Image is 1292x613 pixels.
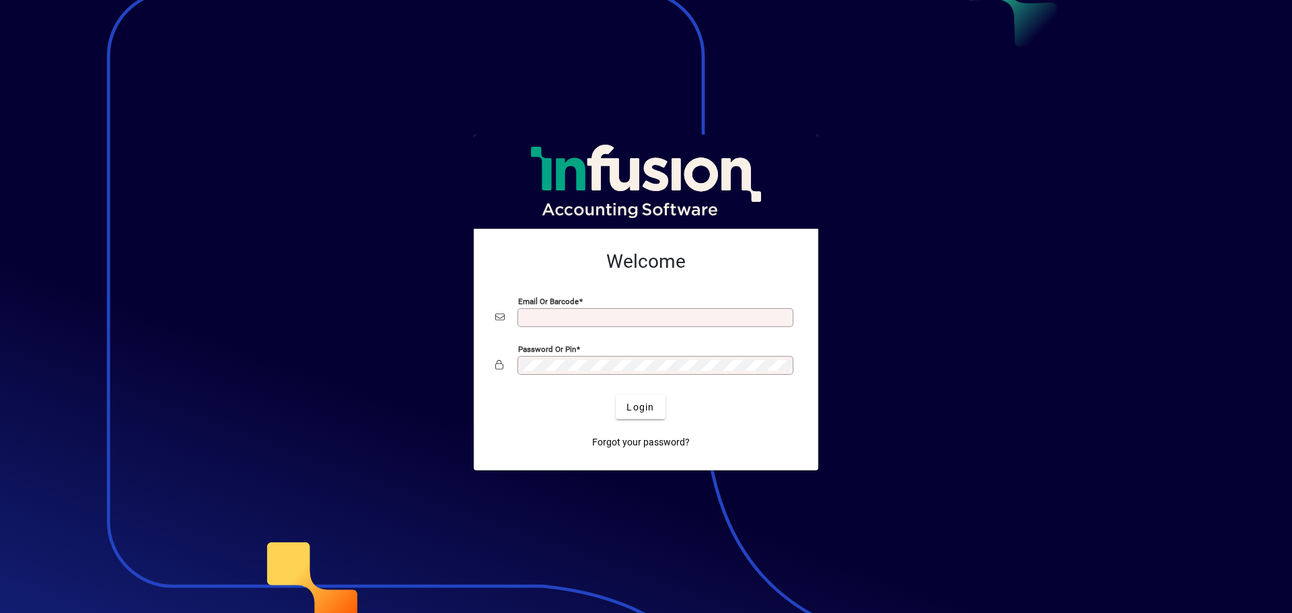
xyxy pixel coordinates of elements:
[518,345,576,354] mat-label: Password or Pin
[592,435,690,449] span: Forgot your password?
[626,400,654,414] span: Login
[587,430,695,454] a: Forgot your password?
[616,395,665,419] button: Login
[518,297,579,306] mat-label: Email or Barcode
[495,250,797,273] h2: Welcome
